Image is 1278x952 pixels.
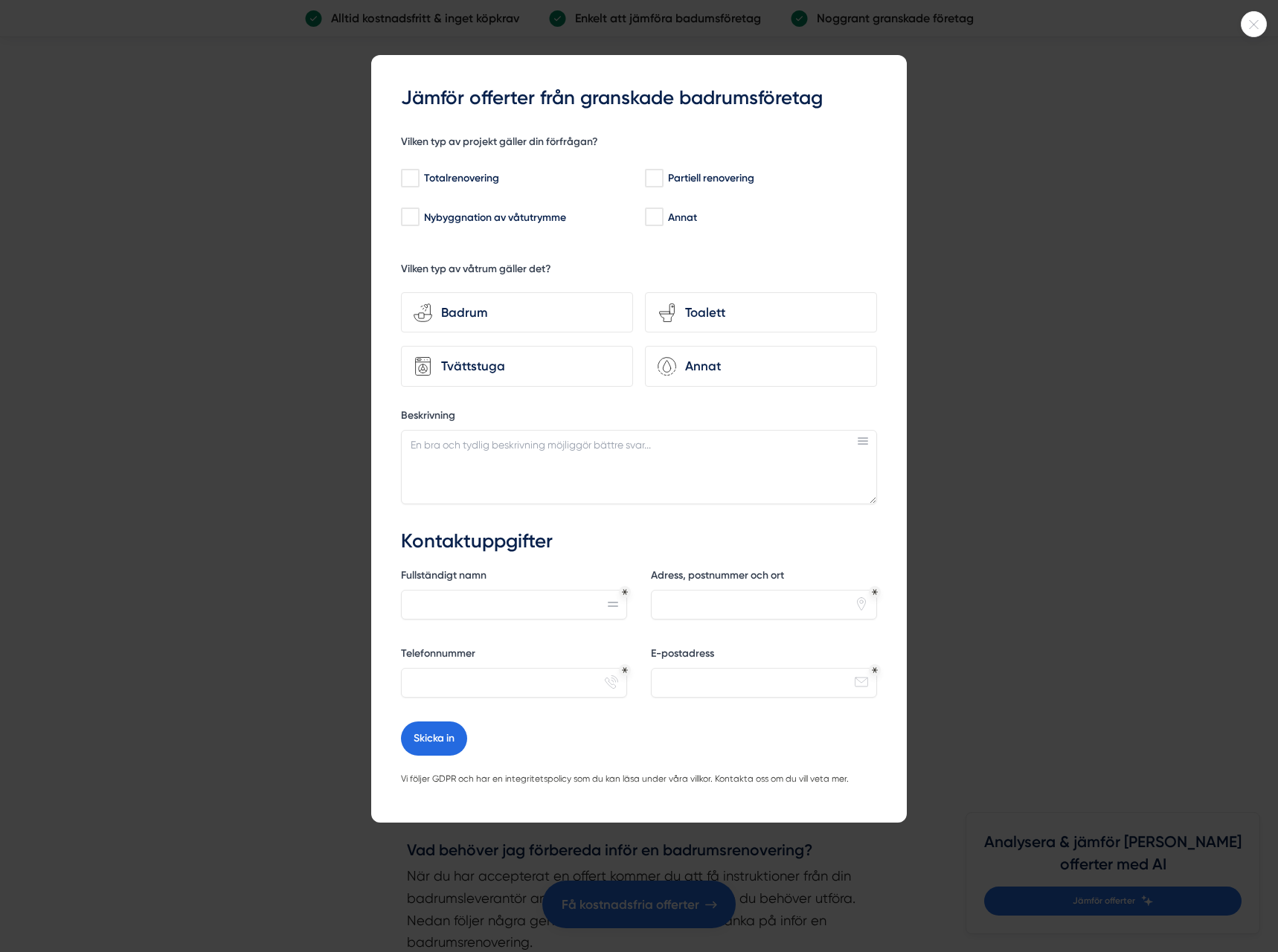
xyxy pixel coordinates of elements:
[401,85,877,112] h3: Jämför offerter från granskade badrumsföretag
[651,568,877,587] label: Adress, postnummer och ort
[872,589,878,595] div: Obligatoriskt
[645,210,662,225] input: Annat
[401,262,551,280] h5: Vilken typ av våtrum gäller det?
[401,408,877,427] label: Beskrivning
[622,667,628,673] div: Obligatoriskt
[401,646,627,665] label: Telefonnummer
[401,528,877,555] h3: Kontaktuppgifter
[622,589,628,595] div: Obligatoriskt
[401,210,418,225] input: Nybyggnation av våtutrymme
[401,721,467,756] button: Skicka in
[645,171,662,186] input: Partiell renovering
[401,568,627,587] label: Fullständigt namn
[401,135,598,153] h5: Vilken typ av projekt gäller din förfrågan?
[401,171,418,186] input: Totalrenovering
[872,667,878,673] div: Obligatoriskt
[651,646,877,665] label: E-postadress
[401,772,877,787] p: Vi följer GDPR och har en integritetspolicy som du kan läsa under våra villkor. Kontakta oss om d...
